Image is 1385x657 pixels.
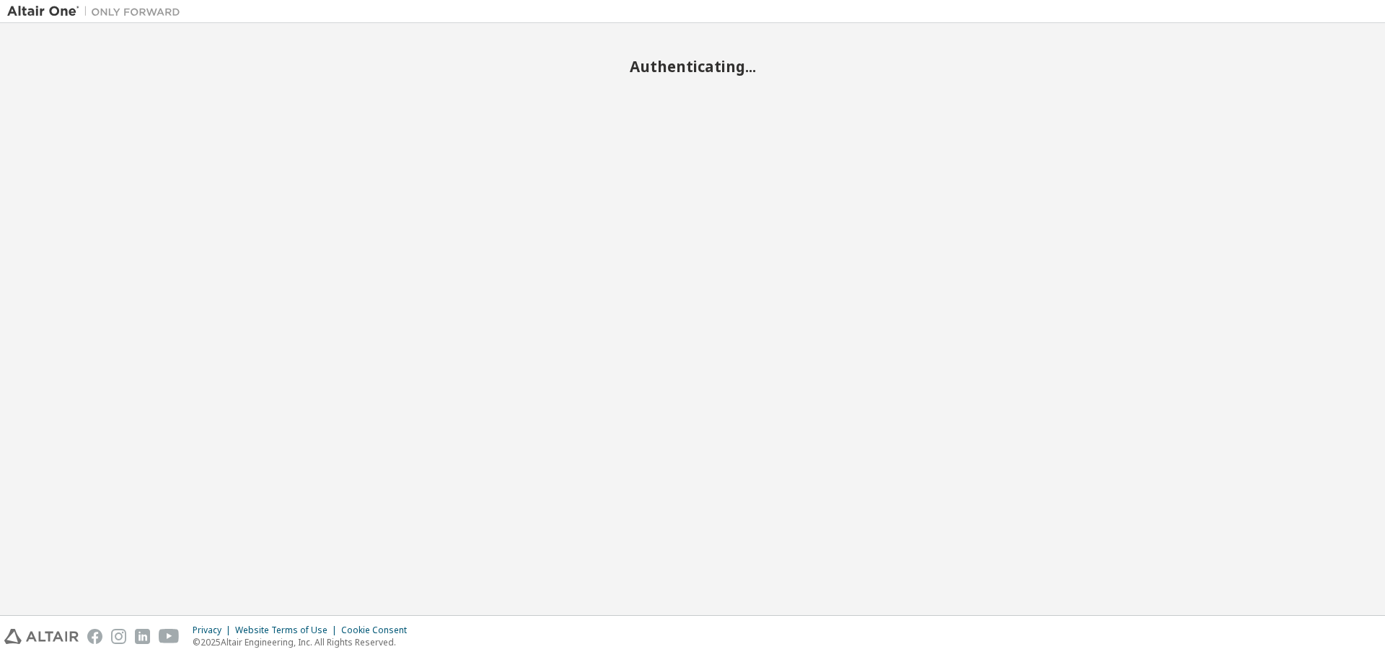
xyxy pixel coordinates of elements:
h2: Authenticating... [7,57,1378,76]
img: Altair One [7,4,188,19]
img: instagram.svg [111,629,126,644]
div: Cookie Consent [341,625,415,636]
img: altair_logo.svg [4,629,79,644]
img: youtube.svg [159,629,180,644]
p: © 2025 Altair Engineering, Inc. All Rights Reserved. [193,636,415,648]
img: facebook.svg [87,629,102,644]
div: Website Terms of Use [235,625,341,636]
img: linkedin.svg [135,629,150,644]
div: Privacy [193,625,235,636]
